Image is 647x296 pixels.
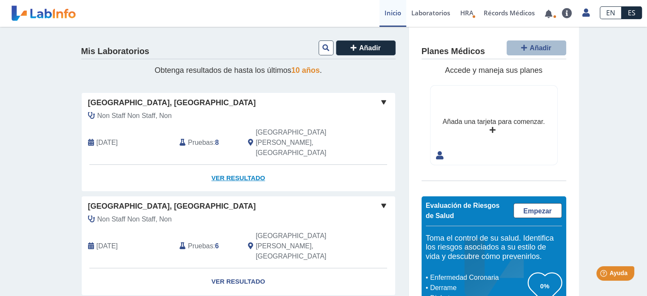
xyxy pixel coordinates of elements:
a: Ver Resultado [82,165,395,192]
span: Non Staff Non Staff, Non [97,111,172,121]
span: 2025-08-23 [97,138,118,148]
span: Accede y maneja sus planes [445,66,542,75]
span: San Juan, PR [256,231,350,262]
span: Evaluación de Riesgos de Salud [426,202,500,219]
a: Empezar [513,203,562,218]
span: Añadir [359,44,381,52]
a: ES [621,6,642,19]
div: : [173,127,242,158]
b: 6 [215,242,219,250]
span: [GEOGRAPHIC_DATA], [GEOGRAPHIC_DATA] [88,201,256,212]
span: HRA [460,9,473,17]
span: Obtenga resultados de hasta los últimos . [154,66,322,75]
span: Pruebas [188,138,213,148]
div: Añada una tarjeta para comenzar. [442,117,544,127]
span: Añadir [530,44,551,52]
h4: Mis Laboratorios [81,46,149,57]
a: Ver Resultado [82,268,395,295]
span: Non Staff Non Staff, Non [97,214,172,224]
span: Empezar [523,207,552,215]
h4: Planes Médicos [422,46,485,57]
span: 10 años [291,66,320,75]
iframe: Help widget launcher [571,263,638,287]
button: Añadir [336,40,396,55]
span: Pruebas [188,241,213,251]
span: 2025-03-06 [97,241,118,251]
b: 8 [215,139,219,146]
h5: Toma el control de su salud. Identifica los riesgos asociados a su estilo de vida y descubre cómo... [426,234,562,262]
h3: 0% [528,281,562,291]
a: EN [600,6,621,19]
span: San Juan, PR [256,127,350,158]
span: [GEOGRAPHIC_DATA], [GEOGRAPHIC_DATA] [88,97,256,109]
div: : [173,231,242,262]
li: Enfermedad Coronaria [428,273,528,283]
li: Derrame [428,283,528,293]
button: Añadir [507,40,566,55]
